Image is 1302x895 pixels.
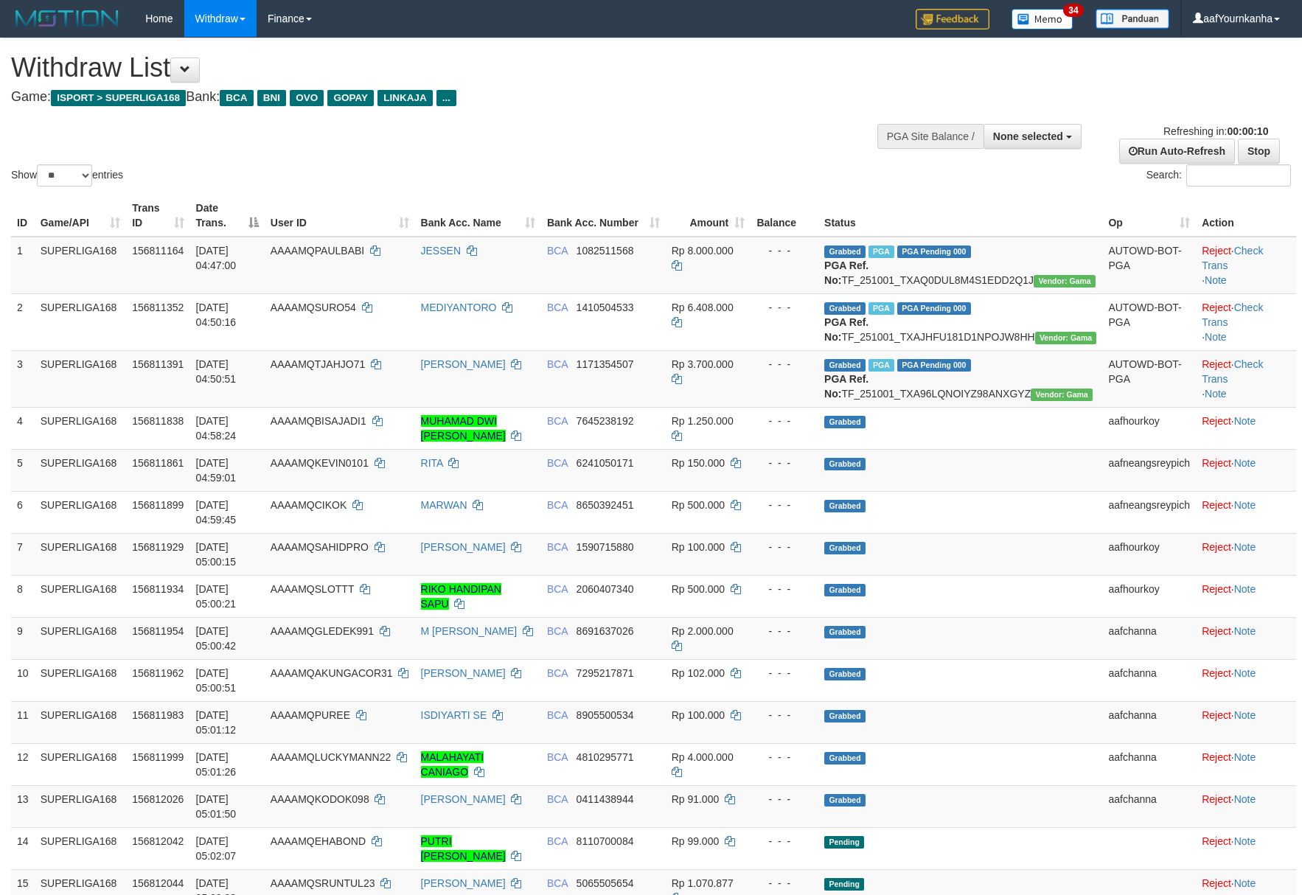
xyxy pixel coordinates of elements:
h1: Withdraw List [11,53,853,83]
td: 5 [11,449,35,491]
a: Reject [1202,245,1231,257]
span: BCA [547,667,568,679]
a: Note [1234,793,1256,805]
span: Rp 6.408.000 [672,302,734,313]
a: Check Trans [1202,245,1263,271]
span: Copy 7645238192 to clipboard [577,415,634,427]
td: · [1196,407,1296,449]
span: BCA [547,751,568,763]
span: Vendor URL: https://trx31.1velocity.biz [1035,332,1097,344]
span: BCA [547,835,568,847]
td: aafchanna [1102,701,1196,743]
span: Grabbed [824,542,866,554]
a: Note [1234,583,1256,595]
a: Note [1234,709,1256,721]
span: 156811934 [132,583,184,595]
span: [DATE] 05:01:12 [196,709,237,736]
span: Copy 6241050171 to clipboard [577,457,634,469]
span: 156811838 [132,415,184,427]
th: User ID: activate to sort column ascending [265,195,415,237]
span: BCA [547,541,568,553]
span: Grabbed [824,668,866,680]
span: Rp 100.000 [672,709,725,721]
td: · [1196,743,1296,785]
a: ISDIYARTI SE [421,709,487,721]
span: Grabbed [824,500,866,512]
div: - - - [756,708,812,722]
td: SUPERLIGA168 [35,701,126,743]
td: TF_251001_TXAQ0DUL8M4S1EDD2Q1J [818,237,1102,294]
span: Rp 3.700.000 [672,358,734,370]
a: [PERSON_NAME] [421,541,506,553]
div: - - - [756,624,812,638]
td: 6 [11,491,35,533]
td: SUPERLIGA168 [35,575,126,617]
a: Note [1234,667,1256,679]
td: SUPERLIGA168 [35,449,126,491]
span: GOPAY [327,90,374,106]
td: 12 [11,743,35,785]
span: Rp 91.000 [672,793,720,805]
a: Reject [1202,667,1231,679]
td: 4 [11,407,35,449]
span: [DATE] 05:00:15 [196,541,237,568]
img: Button%20Memo.svg [1012,9,1073,29]
span: Copy 8110700084 to clipboard [577,835,634,847]
span: Rp 99.000 [672,835,720,847]
span: [DATE] 05:01:50 [196,793,237,820]
div: - - - [756,876,812,891]
a: MEDIYANTORO [421,302,497,313]
td: SUPERLIGA168 [35,827,126,869]
a: Check Trans [1202,358,1263,385]
td: AUTOWD-BOT-PGA [1102,237,1196,294]
td: · · [1196,350,1296,407]
span: Marked by aafnonsreyleab [868,359,894,372]
span: BCA [547,245,568,257]
span: 156811962 [132,667,184,679]
a: Reject [1202,499,1231,511]
span: Pending [824,878,864,891]
a: Reject [1202,457,1231,469]
td: 2 [11,293,35,350]
th: Status [818,195,1102,237]
img: panduan.png [1096,9,1169,29]
span: BCA [547,302,568,313]
span: BCA [547,709,568,721]
span: LINKAJA [377,90,433,106]
span: None selected [993,130,1063,142]
span: BCA [547,457,568,469]
div: - - - [756,456,812,470]
span: Rp 500.000 [672,583,725,595]
td: SUPERLIGA168 [35,743,126,785]
span: ISPORT > SUPERLIGA168 [51,90,186,106]
span: 156811954 [132,625,184,637]
span: [DATE] 05:01:26 [196,751,237,778]
td: 9 [11,617,35,659]
span: [DATE] 04:47:00 [196,245,237,271]
span: Grabbed [824,584,866,596]
span: Grabbed [824,359,866,372]
span: [DATE] 05:02:07 [196,835,237,862]
td: SUPERLIGA168 [35,350,126,407]
label: Show entries [11,164,123,187]
th: Amount: activate to sort column ascending [666,195,751,237]
th: Game/API: activate to sort column ascending [35,195,126,237]
span: AAAAMQGLEDEK991 [271,625,374,637]
div: - - - [756,300,812,315]
td: · [1196,785,1296,827]
td: 14 [11,827,35,869]
a: Note [1234,499,1256,511]
td: 1 [11,237,35,294]
span: Rp 1.070.877 [672,877,734,889]
div: - - - [756,666,812,680]
div: - - - [756,834,812,849]
td: aafneangsreypich [1102,491,1196,533]
td: TF_251001_TXA96LQNOIYZ98ANXGYZ [818,350,1102,407]
a: Note [1234,835,1256,847]
td: SUPERLIGA168 [35,617,126,659]
td: aafchanna [1102,743,1196,785]
td: · [1196,533,1296,575]
span: Copy 4810295771 to clipboard [577,751,634,763]
a: MUHAMAD DWI [PERSON_NAME] [421,415,506,442]
span: Rp 500.000 [672,499,725,511]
